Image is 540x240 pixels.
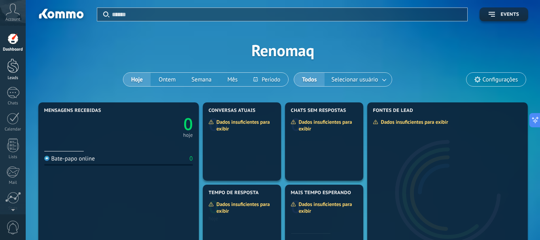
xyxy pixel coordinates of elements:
[291,112,301,136] text: 0
[2,155,25,160] div: Lists
[209,190,259,196] span: Tempo de resposta
[151,73,183,86] button: Ontem
[325,73,392,86] button: Selecionar usuário
[219,73,245,86] button: Mês
[6,17,20,22] span: Account
[2,47,25,52] div: Dashboard
[209,112,219,136] text: 0
[245,73,288,86] button: Período
[44,156,49,161] img: Bate-papo online
[291,190,351,196] span: Mais tempo esperando
[2,76,25,81] div: Leads
[480,8,528,21] button: Events
[123,73,151,86] button: Hoje
[183,73,219,86] button: Semana
[189,155,193,163] div: 0
[119,113,193,135] a: 0
[208,201,281,214] div: Dados insuficientes para exibir
[209,195,219,218] text: 0
[2,101,25,106] div: Chats
[183,133,193,137] div: hoje
[373,119,454,125] div: Dados insuficientes para exibir
[373,108,413,113] span: Fontes de lead
[330,74,380,85] span: Selecionar usuário
[291,119,363,132] div: Dados insuficientes para exibir
[294,73,325,86] button: Todos
[208,119,281,132] div: Dados insuficientes para exibir
[291,201,363,214] div: Dados insuficientes para exibir
[183,113,193,135] text: 0
[44,108,101,113] span: Mensagens recebidas
[291,195,301,218] text: 0
[291,108,346,113] span: Chats sem respostas
[209,108,256,113] span: Conversas atuais
[44,155,95,163] div: Bate-papo online
[2,127,25,132] div: Calendar
[483,76,518,83] span: Configurações
[2,180,25,185] div: Mail
[501,12,519,17] span: Events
